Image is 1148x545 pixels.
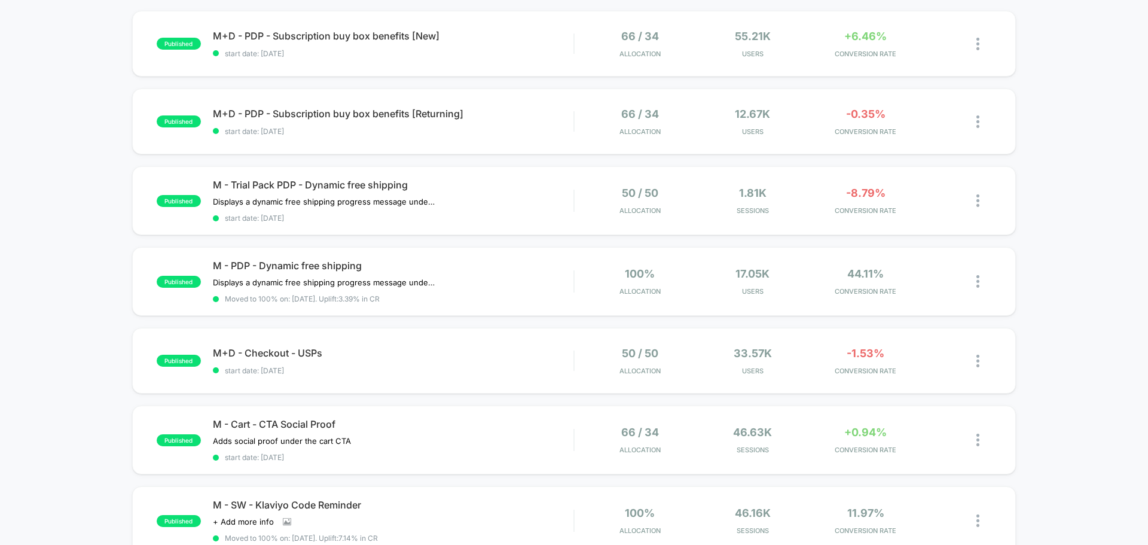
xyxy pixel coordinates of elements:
span: -8.79% [846,187,886,199]
span: start date: [DATE] [213,49,573,58]
span: published [157,434,201,446]
span: Users [700,367,807,375]
span: M - Cart - CTA Social Proof [213,418,573,430]
span: Sessions [700,526,807,535]
span: Moved to 100% on: [DATE] . Uplift: 7.14% in CR [225,534,378,543]
span: 46.16k [735,507,771,519]
img: close [976,434,979,446]
span: CONVERSION RATE [812,526,919,535]
span: 55.21k [735,30,771,42]
span: + Add more info [213,517,274,526]
span: CONVERSION RATE [812,446,919,454]
img: close [976,275,979,288]
span: M+D - PDP - Subscription buy box benefits [New] [213,30,573,42]
span: published [157,276,201,288]
span: M+D - Checkout - USPs [213,347,573,359]
span: 33.57k [734,347,772,360]
span: Users [700,287,807,296]
span: Allocation [619,367,661,375]
span: Allocation [619,446,661,454]
span: start date: [DATE] [213,366,573,375]
span: Displays a dynamic free shipping progress message under the CTA on PDPs (excluding Trial Pack PDP... [213,278,435,287]
span: M+D - PDP - Subscription buy box benefits [Returning] [213,108,573,120]
img: close [976,514,979,527]
span: Adds social proof under the cart CTA [213,436,351,446]
span: +6.46% [844,30,887,42]
span: start date: [DATE] [213,214,573,223]
span: start date: [DATE] [213,127,573,136]
span: 50 / 50 [622,187,658,199]
span: 66 / 34 [621,30,659,42]
span: Displays a dynamic free shipping progress message under the CTA on PDPs. When on the Trial Pack P... [213,197,435,206]
span: 100% [625,267,655,280]
span: M - Trial Pack PDP - Dynamic free shipping [213,179,573,191]
span: CONVERSION RATE [812,367,919,375]
span: Allocation [619,206,661,215]
img: close [976,355,979,367]
span: -0.35% [846,108,886,120]
img: close [976,194,979,207]
span: 12.67k [735,108,770,120]
span: published [157,38,201,50]
span: CONVERSION RATE [812,206,919,215]
span: CONVERSION RATE [812,127,919,136]
span: 44.11% [847,267,884,280]
span: Sessions [700,446,807,454]
span: 17.05k [735,267,770,280]
span: published [157,355,201,367]
img: close [976,115,979,128]
span: 66 / 34 [621,108,659,120]
span: start date: [DATE] [213,453,573,462]
span: 11.97% [847,507,884,519]
span: CONVERSION RATE [812,287,919,296]
span: Allocation [619,50,661,58]
span: +0.94% [844,426,887,439]
span: 66 / 34 [621,426,659,439]
span: published [157,115,201,127]
img: close [976,38,979,50]
span: 46.63k [733,426,772,439]
span: CONVERSION RATE [812,50,919,58]
span: -1.53% [847,347,884,360]
span: Allocation [619,287,661,296]
span: 1.81k [739,187,767,199]
span: published [157,515,201,527]
span: 50 / 50 [622,347,658,360]
span: 100% [625,507,655,519]
span: M - PDP - Dynamic free shipping [213,260,573,272]
span: Moved to 100% on: [DATE] . Uplift: 3.39% in CR [225,294,380,303]
span: M - SW - Klaviyo Code Reminder [213,499,573,511]
span: Allocation [619,127,661,136]
span: Sessions [700,206,807,215]
span: published [157,195,201,207]
span: Allocation [619,526,661,535]
span: Users [700,50,807,58]
span: Users [700,127,807,136]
